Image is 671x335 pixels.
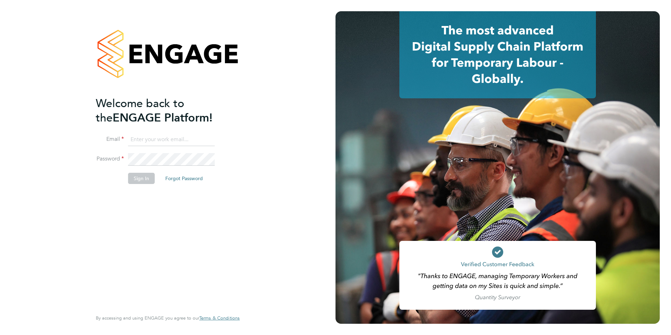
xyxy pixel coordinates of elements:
button: Sign In [128,173,155,184]
span: Welcome back to the [96,97,184,125]
button: Forgot Password [160,173,208,184]
span: By accessing and using ENGAGE you agree to our [96,315,240,321]
a: Terms & Conditions [199,315,240,321]
label: Email [96,136,124,143]
label: Password [96,155,124,163]
h2: ENGAGE Platform! [96,96,233,125]
input: Enter your work email... [128,133,215,146]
